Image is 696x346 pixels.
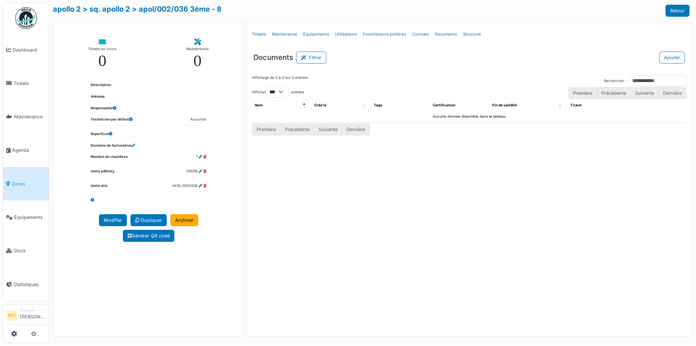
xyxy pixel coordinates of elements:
[296,52,326,64] button: Filtrer
[252,86,304,98] label: Afficher entrées
[3,33,49,66] a: Dashboard
[181,33,215,75] a: Maintenance 0
[196,154,207,160] dd: 1
[460,26,484,43] a: Structure
[91,82,111,88] dt: Description
[6,310,17,321] li: MD
[300,26,332,43] a: Équipements
[269,26,300,43] a: Maintenance
[570,103,582,107] span: Ticket
[3,167,49,200] a: Zones
[13,46,46,53] span: Dashboard
[409,26,432,43] a: Contrats
[492,103,517,107] span: Fin de validité
[252,75,308,86] div: Affichage de 0 à 0 sur 0 entrées
[12,147,46,154] span: Agenda
[13,80,46,87] span: Tickets
[186,45,209,53] div: Maintenance
[91,117,133,125] dt: Technicien par défaut
[91,94,105,99] dt: Adresse
[194,53,202,69] div: 0
[14,214,46,221] span: Équipements
[252,111,686,122] td: Aucune donnée disponible dans le tableau
[170,214,198,226] a: Archiver
[88,45,116,53] div: Tickets en cours
[332,26,360,43] a: Utilisateurs
[3,268,49,301] a: Statistiques
[91,131,112,137] dt: Superficie
[130,214,167,226] a: Dupliquer
[53,5,81,13] a: apollo 2
[123,230,174,242] a: Générer QR code
[20,308,46,313] div: Manager
[13,281,46,288] span: Statistiques
[314,103,327,107] span: Créé le
[362,100,366,111] span: Créé le: Activate to sort
[255,103,263,107] span: Nom
[12,180,46,187] span: Zones
[99,214,127,226] a: Modifier
[15,7,37,29] img: Badge_color-CXgf-gQk.svg
[132,5,221,13] a: > apol/002/036 3ème - 8
[433,103,455,107] span: Certification
[3,200,49,234] a: Équipements
[249,26,269,43] a: Tickets
[303,100,307,111] span: Nom: Activate to invert sorting
[91,106,116,111] dt: Responsable
[20,308,46,323] li: [PERSON_NAME]
[3,66,49,100] a: Tickets
[659,52,685,64] button: Ajouter
[91,143,135,148] dt: Données de facturation
[91,169,115,177] dt: Unité adfinity
[3,134,49,167] a: Agenda
[98,53,107,69] div: 0
[83,5,130,13] a: > sq. apollo 2
[3,234,49,268] a: Stock
[568,87,686,99] nav: pagination
[604,78,626,84] label: Rechercher :
[432,26,460,43] a: Documents
[266,86,289,98] select: Afficherentrées
[82,33,122,75] a: Tickets en cours 0
[360,26,409,43] a: Fournisseurs préférés
[666,5,689,17] a: Retour
[190,117,207,122] dd: Aucun(e)
[253,53,293,62] h3: Documents
[91,183,107,192] dt: Unité slrb
[559,100,563,111] span: Fin de validité: Activate to sort
[374,103,382,107] span: Tags
[6,308,46,325] a: MD Manager[PERSON_NAME]
[186,169,207,174] dd: 110036
[91,154,128,163] dt: Nombre de chambres
[14,113,46,120] span: Maintenance
[3,100,49,134] a: Maintenance
[172,183,207,189] dd: APOL/002/036
[13,247,46,254] span: Stock
[252,123,370,135] nav: pagination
